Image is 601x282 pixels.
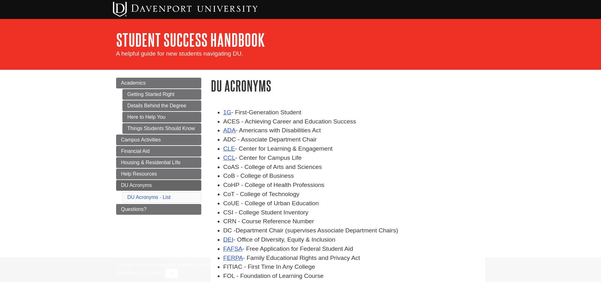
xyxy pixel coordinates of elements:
[121,171,157,177] span: Help Resources
[121,137,161,142] span: Campus Activities
[113,2,258,17] img: Davenport University
[223,254,485,263] li: - Family Educational Rights and Privacy Act
[223,126,485,135] li: - Americans with Disabilities Act
[223,272,485,281] li: FOL - Foundation of Learning Course
[223,217,485,226] li: CRN - Course Reference Number
[121,207,147,212] span: Questions?
[223,199,485,208] li: CoUE - College of Urban Education
[116,135,201,145] a: Campus Activities
[223,109,232,116] a: 1G
[223,117,485,126] li: ACES - Achieving Career and Education Success
[223,127,236,134] a: ADA
[116,169,201,179] a: Help Resources
[121,160,181,165] span: Housing & Residential LIfe
[223,145,235,152] a: CLE
[121,148,150,154] span: Financial Aid
[223,236,233,243] a: DEI
[116,146,201,157] a: Financial Aid
[223,235,485,244] li: - Office of Diversity, Equity & Inclusion
[223,144,485,153] li: - Center for Learning & Engagement
[223,135,485,144] li: ADC - Associate Department Chair
[223,171,485,181] li: CoB - College of Business
[223,255,243,261] a: FERPA
[223,163,485,172] li: CoAS - College of Arts and Sciences
[223,154,235,161] a: CCL
[116,78,201,215] div: Guide Page Menu
[121,80,146,86] span: Academics
[116,261,485,278] div: This site uses cookies and records your IP address for usage statistics. Additionally, we use Goo...
[223,153,485,163] li: - Center for Campus Life
[223,262,485,272] li: FITIAC - First Time In Any College
[223,108,485,117] li: - First-Generation Student
[211,78,485,94] h1: DU Acronyms
[137,270,162,276] a: Read More
[122,100,201,111] a: Details Behind the Degree
[223,208,485,217] li: CSI - College Student Inventory
[223,245,243,252] a: FAFSA
[122,89,201,100] a: Getting Started Right
[223,244,485,254] li: - Free Application for Federal Student Aid
[165,269,178,278] button: Close
[223,226,485,235] li: DC -Department Chair (supervises Associate Department Chairs)
[116,204,201,215] a: Questions?
[116,30,265,50] a: Student Success Handbook
[122,112,201,123] a: Here to Help You
[116,180,201,191] a: DU Acronyms
[127,195,171,200] a: DU Acronyms - List
[223,190,485,199] li: CoT - College of Technology
[223,181,485,190] li: CoHP - College of Health Professions
[116,157,201,168] a: Housing & Residential LIfe
[116,78,201,88] a: Academics
[121,183,152,188] span: DU Acronyms
[122,123,201,134] a: Things Students Should Know
[116,50,243,57] span: A helpful guide for new students navigating DU.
